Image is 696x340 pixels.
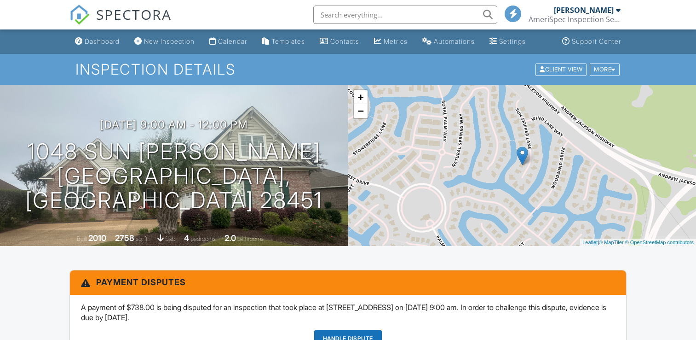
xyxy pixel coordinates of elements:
[434,37,475,45] div: Automations
[69,12,172,32] a: SPECTORA
[384,37,408,45] div: Metrics
[625,240,694,245] a: © OpenStreetMap contributors
[15,140,334,212] h1: 1048 Sun [PERSON_NAME] [GEOGRAPHIC_DATA], [GEOGRAPHIC_DATA] 28451
[115,233,134,243] div: 2758
[529,15,621,24] div: AmeriSpec Inspection Services
[218,37,247,45] div: Calendar
[354,104,368,118] a: Zoom out
[206,33,251,50] a: Calendar
[354,90,368,104] a: Zoom in
[136,235,149,242] span: sq. ft.
[69,5,90,25] img: The Best Home Inspection Software - Spectora
[190,235,216,242] span: bedrooms
[572,37,621,45] div: Support Center
[582,240,598,245] a: Leaflet
[70,270,626,294] h3: Payment Disputes
[316,33,363,50] a: Contacts
[554,6,614,15] div: [PERSON_NAME]
[370,33,411,50] a: Metrics
[88,233,106,243] div: 2010
[85,37,120,45] div: Dashboard
[144,37,195,45] div: New Inspection
[558,33,625,50] a: Support Center
[224,233,236,243] div: 2.0
[71,33,123,50] a: Dashboard
[580,239,696,246] div: |
[100,118,248,131] h3: [DATE] 9:00 am - 12:00 pm
[271,37,305,45] div: Templates
[237,235,264,242] span: bathrooms
[330,37,359,45] div: Contacts
[486,33,529,50] a: Settings
[599,240,624,245] a: © MapTiler
[313,6,497,24] input: Search everything...
[77,235,87,242] span: Built
[131,33,198,50] a: New Inspection
[590,63,620,76] div: More
[184,233,189,243] div: 4
[81,303,606,322] span: A payment of $738.00 is being disputed for an inspection that took place at [STREET_ADDRESS] on [...
[499,37,526,45] div: Settings
[96,5,172,24] span: SPECTORA
[535,63,587,76] div: Client View
[419,33,478,50] a: Automations (Basic)
[75,61,621,77] h1: Inspection Details
[165,235,175,242] span: slab
[258,33,309,50] a: Templates
[535,65,589,72] a: Client View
